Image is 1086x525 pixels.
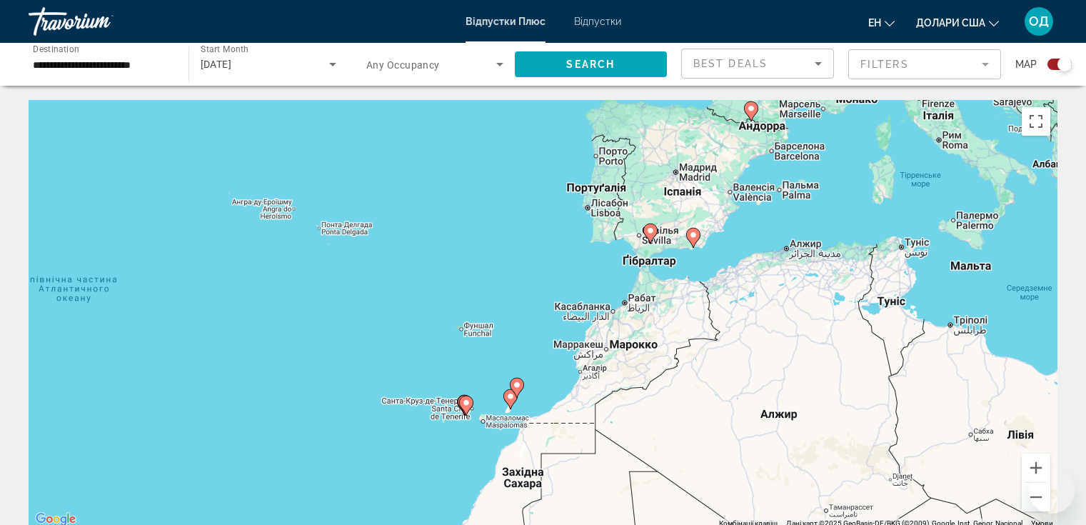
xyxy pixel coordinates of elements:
span: Search [566,59,615,70]
button: Змінити валюту [916,12,999,33]
font: ен [868,17,881,29]
span: Best Deals [693,58,768,69]
span: Map [1015,54,1037,74]
button: Filter [848,49,1001,80]
span: Destination [33,44,79,54]
a: Відпустки Плюс [466,16,545,27]
button: Зменшити [1022,483,1050,511]
mat-select: Sort by [693,55,822,72]
a: Відпустки [574,16,621,27]
button: Перемкнути повноекранний режим [1022,107,1050,136]
button: Меню користувача [1020,6,1057,36]
span: Any Occupancy [366,59,440,71]
iframe: Кнопка для запуску вікна повідомлення [1029,468,1075,514]
span: [DATE] [201,59,232,70]
font: ОД [1029,14,1049,29]
button: Збільшити [1022,454,1050,482]
a: Траворіум [29,3,171,40]
button: Змінити мову [868,12,895,33]
span: Start Month [201,44,248,54]
font: Долари США [916,17,985,29]
button: Search [515,51,668,77]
